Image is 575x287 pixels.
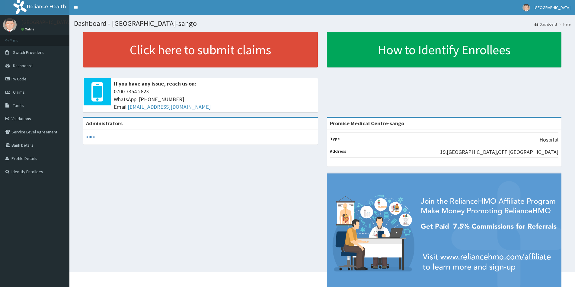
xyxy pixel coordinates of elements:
[83,32,318,67] a: Click here to submit claims
[330,136,340,142] b: Type
[535,22,557,27] a: Dashboard
[13,63,33,68] span: Dashboard
[86,133,95,142] svg: audio-loading
[522,4,530,11] img: User Image
[539,136,558,144] p: Hospital
[330,120,404,127] strong: Promise Medical Centre-sango
[327,32,562,67] a: How to Identify Enrollees
[114,80,196,87] b: If you have any issue, reach us on:
[114,88,315,111] span: 0700 7354 2623 WhatsApp: [PHONE_NUMBER] Email:
[440,148,558,156] p: 19,[GEOGRAPHIC_DATA],OFF [GEOGRAPHIC_DATA]
[3,18,17,32] img: User Image
[557,22,570,27] li: Here
[534,5,570,10] span: [GEOGRAPHIC_DATA]
[128,103,211,110] a: [EMAIL_ADDRESS][DOMAIN_NAME]
[21,20,71,25] p: [GEOGRAPHIC_DATA]
[86,120,123,127] b: Administrators
[74,20,570,27] h1: Dashboard - [GEOGRAPHIC_DATA]-sango
[13,50,44,55] span: Switch Providers
[13,103,24,108] span: Tariffs
[13,89,25,95] span: Claims
[21,27,36,31] a: Online
[330,148,346,154] b: Address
